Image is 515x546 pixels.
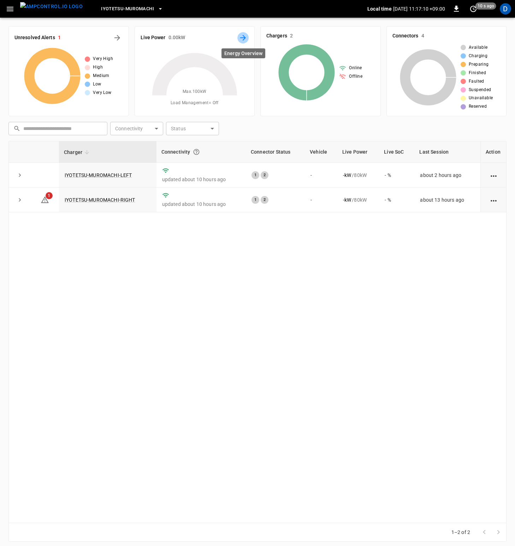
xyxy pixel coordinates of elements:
td: - [305,188,337,212]
td: - % [379,188,414,212]
span: Online [349,65,362,72]
h6: Chargers [266,32,287,40]
div: action cell options [489,172,498,179]
div: / 80 kW [343,172,373,179]
th: Vehicle [305,141,337,163]
div: profile-icon [500,3,511,14]
span: Faulted [469,78,484,85]
div: 2 [261,171,268,179]
td: about 2 hours ago [414,163,480,188]
button: All Alerts [112,32,123,43]
span: Max. 100 kW [183,88,207,95]
h6: 4 [421,32,424,40]
div: action cell options [489,196,498,203]
span: Very High [93,55,113,63]
button: Iyotetsu-Muromachi [98,2,166,16]
span: High [93,64,103,71]
td: about 13 hours ago [414,188,480,212]
p: Local time [367,5,392,12]
span: Iyotetsu-Muromachi [101,5,154,13]
h6: 2 [290,32,293,40]
span: Preparing [469,61,489,68]
div: / 80 kW [343,196,373,203]
button: set refresh interval [468,3,479,14]
div: Energy Overview [221,48,265,58]
th: Action [480,141,506,163]
button: expand row [14,195,25,205]
th: Last Session [414,141,480,163]
a: 1 [41,196,49,202]
span: Load Management = Off [171,100,219,107]
span: Charging [469,53,487,60]
div: Connectivity [161,146,241,158]
span: Unavailable [469,95,493,102]
p: updated about 10 hours ago [162,176,240,183]
th: Connector Status [246,141,305,163]
a: IYOTETSU-MUROMACHI-RIGHT [65,197,135,203]
span: Reserved [469,103,487,110]
span: Offline [349,73,362,80]
h6: Connectors [392,32,419,40]
span: Medium [93,72,109,79]
p: - kW [343,172,351,179]
button: Energy Overview [237,32,249,43]
span: 10 s ago [475,2,496,10]
h6: 1 [58,34,61,42]
a: IYOTETSU-MUROMACHI-LEFT [65,172,132,178]
div: 1 [251,196,259,204]
p: [DATE] 11:17:10 +09:00 [393,5,445,12]
span: Low [93,81,101,88]
div: 2 [261,196,268,204]
h6: Live Power [141,34,166,42]
td: - % [379,163,414,188]
span: Very Low [93,89,111,96]
p: updated about 10 hours ago [162,201,240,208]
span: Suspended [469,87,491,94]
td: - [305,163,337,188]
h6: 0.00 kW [168,34,185,42]
span: Available [469,44,488,51]
button: Connection between the charger and our software. [190,146,203,158]
th: Live SoC [379,141,414,163]
div: 1 [251,171,259,179]
th: Live Power [337,141,379,163]
img: ampcontrol.io logo [20,2,83,11]
span: Charger [64,148,91,156]
button: expand row [14,170,25,180]
h6: Unresolved Alerts [14,34,55,42]
span: 1 [46,192,53,199]
span: Finished [469,70,486,77]
p: - kW [343,196,351,203]
p: 1–2 of 2 [451,529,470,536]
